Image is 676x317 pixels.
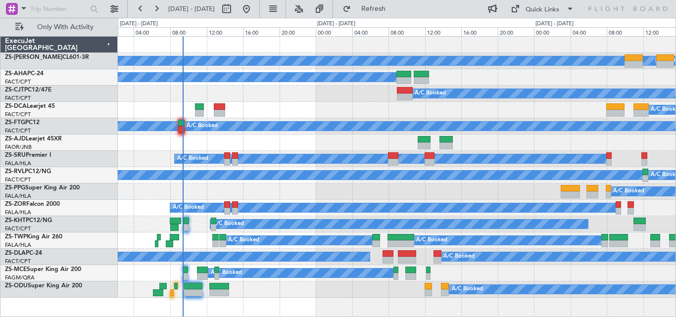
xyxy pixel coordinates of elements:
span: ZS-AHA [5,71,27,77]
div: 08:00 [170,27,207,36]
div: 16:00 [243,27,280,36]
div: A/C Booked [213,217,244,231]
div: 00:00 [534,27,571,36]
a: ZS-ODUSuper King Air 200 [5,283,82,289]
a: FACT/CPT [5,111,31,118]
span: ZS-PPG [5,185,25,191]
div: 08:00 [607,27,643,36]
a: ZS-RVLPC12/NG [5,169,51,175]
div: 20:00 [280,27,316,36]
a: FACT/CPT [5,94,31,102]
div: A/C Booked [173,200,204,215]
span: ZS-SRU [5,152,26,158]
a: ZS-DLAPC-24 [5,250,42,256]
a: ZS-TWPKing Air 260 [5,234,62,240]
div: 20:00 [498,27,534,36]
div: A/C Booked [416,233,447,248]
div: [DATE] - [DATE] [535,20,574,28]
span: Only With Activity [26,24,104,31]
span: ZS-DLA [5,250,26,256]
div: A/C Booked [443,249,475,264]
a: ZS-AHAPC-24 [5,71,44,77]
span: [DATE] - [DATE] [168,4,215,13]
div: 04:00 [134,27,170,36]
a: FALA/HLA [5,241,31,249]
a: FACT/CPT [5,258,31,265]
span: ZS-ZOR [5,201,26,207]
a: FALA/HLA [5,160,31,167]
span: ZS-TWP [5,234,27,240]
a: FAGM/QRA [5,274,35,281]
a: ZS-KHTPC12/NG [5,218,52,224]
a: ZS-CJTPC12/47E [5,87,51,93]
a: ZS-ZORFalcon 2000 [5,201,60,207]
a: ZS-MCESuper King Air 200 [5,267,81,272]
span: ZS-RVL [5,169,25,175]
a: ZS-SRUPremier I [5,152,51,158]
div: A/C Booked [187,119,218,134]
div: 00:00 [316,27,352,36]
div: A/C Booked [177,151,208,166]
a: FACT/CPT [5,176,31,183]
span: ZS-[PERSON_NAME] [5,54,62,60]
div: A/C Booked [613,184,644,199]
a: ZS-DCALearjet 45 [5,103,55,109]
div: Quick Links [526,5,559,15]
div: A/C Booked [452,282,483,297]
button: Refresh [338,1,397,17]
div: [DATE] - [DATE] [120,20,158,28]
div: [DATE] - [DATE] [317,20,355,28]
a: FALA/HLA [5,192,31,200]
span: ZS-FTG [5,120,25,126]
span: ZS-AJD [5,136,26,142]
a: ZS-[PERSON_NAME]CL601-3R [5,54,89,60]
a: ZS-AJDLearjet 45XR [5,136,62,142]
a: FACT/CPT [5,78,31,86]
span: ZS-CJT [5,87,24,93]
button: Quick Links [506,1,579,17]
input: Trip Number [30,1,87,16]
span: Refresh [353,5,394,12]
a: FALA/HLA [5,209,31,216]
span: ZS-ODU [5,283,28,289]
button: Only With Activity [11,19,107,35]
a: FACT/CPT [5,225,31,232]
div: A/C Booked [211,266,242,280]
span: ZS-DCA [5,103,27,109]
span: ZS-MCE [5,267,27,272]
div: 16:00 [461,27,498,36]
div: 12:00 [207,27,243,36]
div: 04:00 [352,27,389,36]
div: 08:00 [388,27,425,36]
a: FAOR/JNB [5,143,32,151]
div: A/C Booked [415,86,446,101]
a: FACT/CPT [5,127,31,135]
div: 04:00 [571,27,607,36]
div: A/C Booked [228,233,259,248]
div: 12:00 [425,27,462,36]
span: ZS-KHT [5,218,26,224]
a: ZS-PPGSuper King Air 200 [5,185,80,191]
a: ZS-FTGPC12 [5,120,40,126]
